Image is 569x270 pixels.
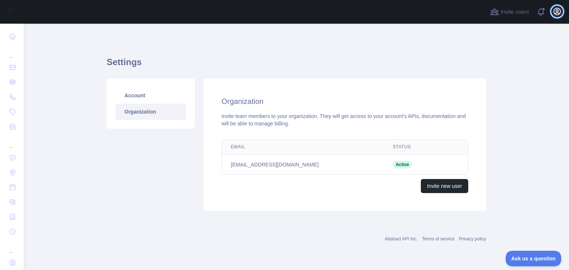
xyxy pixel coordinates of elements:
a: Organization [116,104,186,120]
a: Terms of service [422,236,454,242]
div: ... [6,135,18,149]
span: Active [393,161,412,168]
th: Status [384,139,440,155]
div: ... [6,44,18,59]
h1: Settings [107,56,486,74]
th: Email [222,139,384,155]
iframe: Toggle Customer Support [506,251,562,266]
button: Invite new user [421,179,468,193]
h2: Organization [222,96,468,107]
td: [EMAIL_ADDRESS][DOMAIN_NAME] [222,155,384,175]
a: Abstract API Inc. [385,236,418,242]
span: Invite users [500,8,529,16]
a: Account [116,87,186,104]
div: Invite team members to your organization. They will get access to your account's APIs, documentat... [222,112,468,127]
button: Invite users [489,6,530,18]
div: ... [6,240,18,254]
a: Privacy policy [459,236,486,242]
